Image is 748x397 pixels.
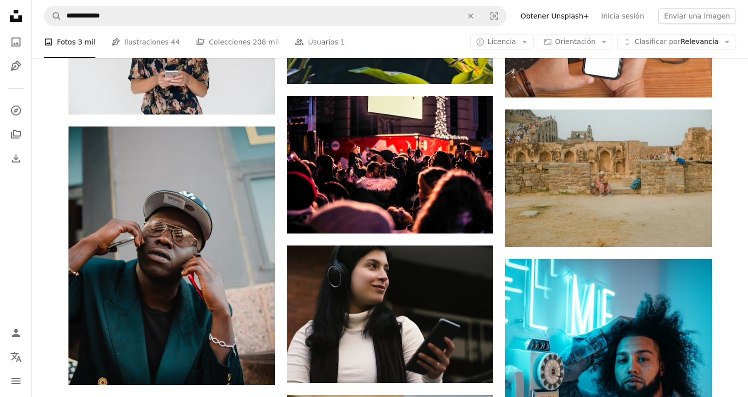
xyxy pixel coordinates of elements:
[44,6,507,26] form: Encuentra imágenes en todo el sitio
[482,6,506,25] button: Búsqueda visual
[515,8,595,24] a: Obtener Unsplash+
[470,34,534,50] button: Licencia
[44,6,61,25] button: Buscar en Unsplash
[488,37,516,45] span: Licencia
[505,173,712,182] a: una mujer sentada en un muro de piedra junto a un edificio
[6,6,26,28] a: Inicio — Unsplash
[617,34,736,50] button: Clasificar porRelevancia
[635,37,681,45] span: Clasificar por
[196,26,279,58] a: Colecciones 208 mil
[6,371,26,391] button: Menú
[6,56,26,76] a: Ilustraciones
[505,383,712,392] a: Hombre con camisa abotonada azul y blanca sosteniendo un teléfono giratorio blanco
[635,37,719,47] span: Relevancia
[287,96,493,233] img: Gente cerca del escenario por la noche
[295,26,345,58] a: Usuarios 1
[68,251,275,260] a: Hombre con camisa azul abotonada con gorra negra
[6,32,26,52] a: Fotos
[287,160,493,169] a: Gente cerca del escenario por la noche
[555,37,596,45] span: Orientación
[6,124,26,144] a: Colecciones
[658,8,736,24] button: Enviar una imagen
[68,126,275,385] img: Hombre con camisa azul abotonada con gorra negra
[253,36,279,47] span: 208 mil
[287,309,493,318] a: Ver la foto de Miguelangel Perez
[340,36,345,47] span: 1
[538,34,613,50] button: Orientación
[6,148,26,168] a: Historial de descargas
[111,26,180,58] a: Ilustraciones 44
[6,323,26,343] a: Iniciar sesión / Registrarse
[287,245,493,383] img: photo-1692579246382-1c525b5ad623
[6,100,26,120] a: Explorar
[460,6,482,25] button: Borrar
[171,36,180,47] span: 44
[6,347,26,367] button: Idioma
[505,109,712,247] img: una mujer sentada en un muro de piedra junto a un edificio
[595,8,650,24] a: Inicia sesión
